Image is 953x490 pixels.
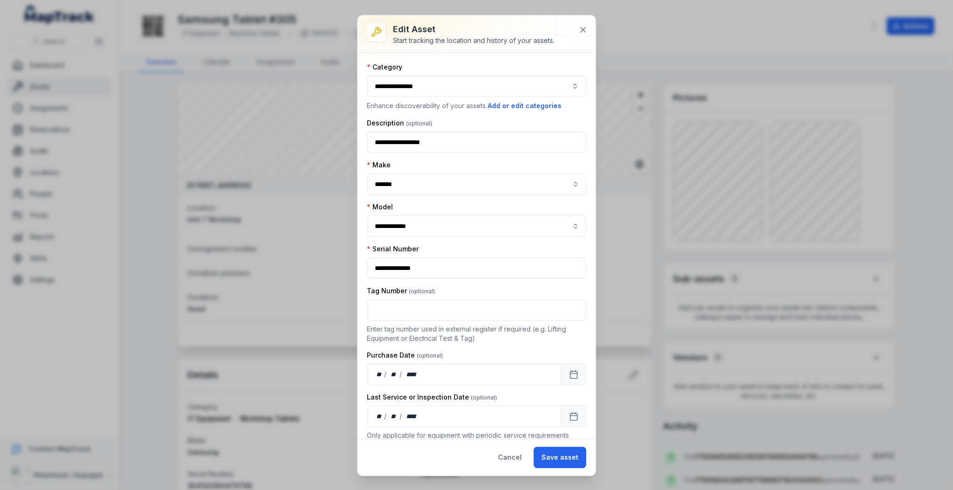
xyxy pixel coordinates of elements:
[561,364,586,385] button: Calendar
[384,370,387,379] div: /
[490,447,530,468] button: Cancel
[367,244,419,254] label: Serial Number
[367,160,391,170] label: Make
[487,101,562,111] button: Add or edit categories
[367,393,497,402] label: Last Service or Inspection Date
[561,406,586,427] button: Calendar
[403,370,420,379] div: year,
[367,101,586,111] p: Enhance discoverability of your assets.
[384,412,387,421] div: /
[399,412,403,421] div: /
[367,431,586,440] p: Only applicable for equipment with periodic service requirements
[375,412,384,421] div: day,
[393,36,554,45] div: Start tracking the location and history of your assets.
[387,370,400,379] div: month,
[403,412,420,421] div: year,
[399,370,403,379] div: /
[367,118,432,128] label: Description
[533,447,586,468] button: Save asset
[367,351,443,360] label: Purchase Date
[367,202,393,212] label: Model
[367,286,435,296] label: Tag Number
[375,370,384,379] div: day,
[367,324,586,343] p: Enter tag number used in external register if required (e.g. Lifting Equipment or Electrical Test...
[393,23,554,36] h3: Edit asset
[367,62,402,72] label: Category
[367,215,586,237] input: asset-edit:cf[5827e389-34f9-4b46-9346-a02c2bfa3a05]-label
[367,173,586,195] input: asset-edit:cf[8d30bdcc-ee20-45c2-b158-112416eb6043]-label
[387,412,400,421] div: month,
